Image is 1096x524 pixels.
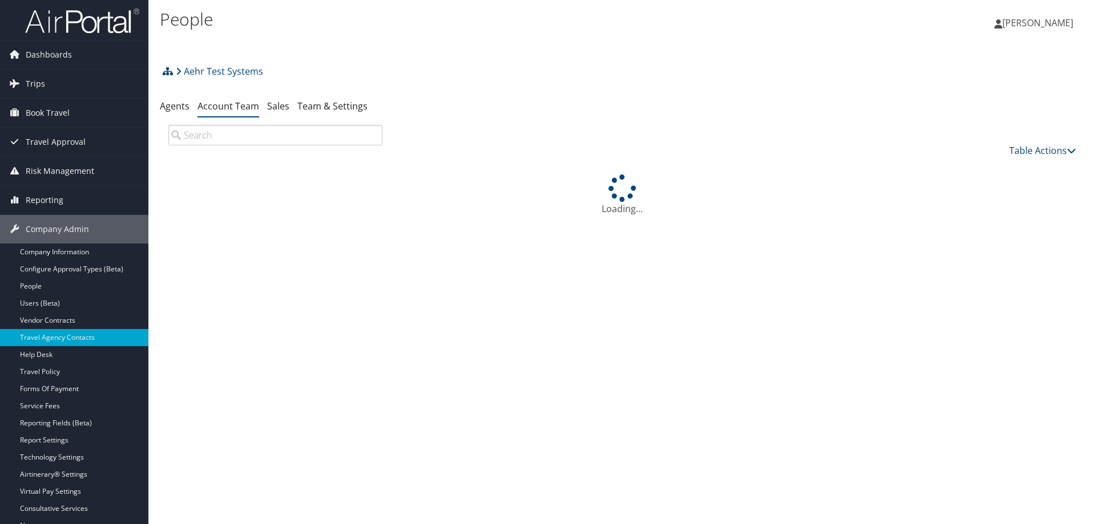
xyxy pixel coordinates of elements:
[26,157,94,185] span: Risk Management
[1002,17,1073,29] span: [PERSON_NAME]
[297,100,368,112] a: Team & Settings
[160,7,776,31] h1: People
[160,174,1085,216] div: Loading...
[26,128,86,156] span: Travel Approval
[1009,144,1076,157] a: Table Actions
[267,100,289,112] a: Sales
[26,215,89,243] span: Company Admin
[176,60,263,83] a: Aehr Test Systems
[25,7,139,34] img: airportal-logo.png
[160,100,190,112] a: Agents
[994,6,1085,40] a: [PERSON_NAME]
[26,99,70,127] span: Book Travel
[168,125,382,145] input: Search
[26,40,72,69] span: Dashboards
[26,186,63,214] span: Reporting
[198,100,259,112] a: Account Team
[26,70,45,98] span: Trips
